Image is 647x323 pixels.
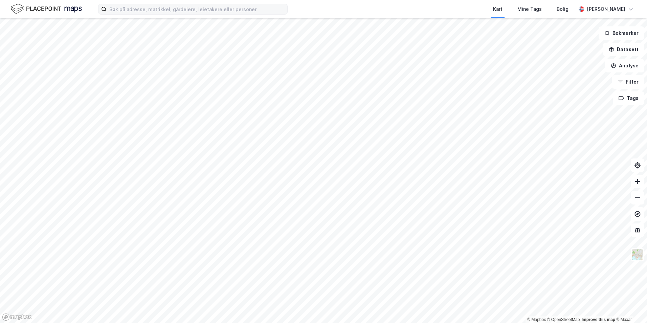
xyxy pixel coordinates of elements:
[613,290,647,323] div: Kontrollprogram for chat
[613,290,647,323] iframe: Chat Widget
[582,317,615,322] a: Improve this map
[547,317,580,322] a: OpenStreetMap
[11,3,82,15] img: logo.f888ab2527a4732fd821a326f86c7f29.svg
[517,5,542,13] div: Mine Tags
[587,5,625,13] div: [PERSON_NAME]
[493,5,503,13] div: Kart
[605,59,644,72] button: Analyse
[527,317,546,322] a: Mapbox
[603,43,644,56] button: Datasett
[2,313,32,321] a: Mapbox homepage
[107,4,287,14] input: Søk på adresse, matrikkel, gårdeiere, leietakere eller personer
[631,248,644,261] img: Z
[612,75,644,89] button: Filter
[557,5,568,13] div: Bolig
[613,91,644,105] button: Tags
[599,26,644,40] button: Bokmerker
